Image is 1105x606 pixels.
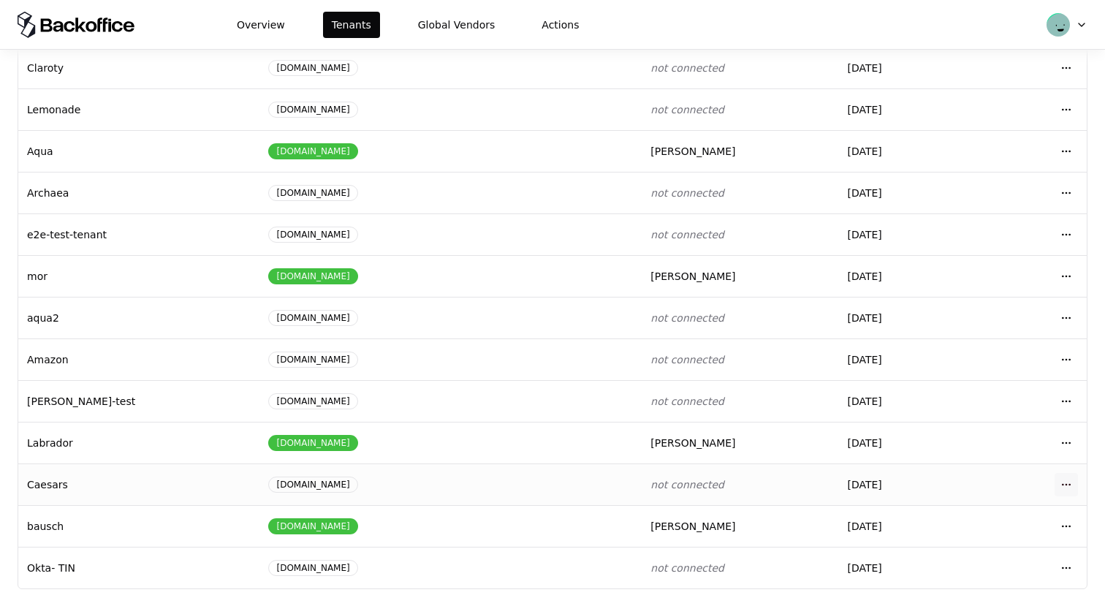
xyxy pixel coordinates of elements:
[838,88,976,130] td: [DATE]
[18,547,259,588] td: Okta- TIN
[268,560,357,576] div: [DOMAIN_NAME]
[838,130,976,172] td: [DATE]
[268,393,357,409] div: [DOMAIN_NAME]
[18,47,259,88] td: Claroty
[650,229,724,240] span: not connected
[650,354,724,366] span: not connected
[838,297,976,338] td: [DATE]
[268,143,357,159] div: [DOMAIN_NAME]
[838,338,976,380] td: [DATE]
[268,185,357,201] div: [DOMAIN_NAME]
[650,395,724,407] span: not connected
[650,437,735,449] span: [PERSON_NAME]
[838,547,976,588] td: [DATE]
[838,463,976,505] td: [DATE]
[268,102,357,118] div: [DOMAIN_NAME]
[650,270,735,282] span: [PERSON_NAME]
[268,60,357,76] div: [DOMAIN_NAME]
[533,12,588,38] button: Actions
[18,338,259,380] td: Amazon
[650,520,735,532] span: [PERSON_NAME]
[650,479,724,491] span: not connected
[268,435,357,451] div: [DOMAIN_NAME]
[650,187,724,199] span: not connected
[838,380,976,422] td: [DATE]
[268,227,357,243] div: [DOMAIN_NAME]
[18,130,259,172] td: Aqua
[838,47,976,88] td: [DATE]
[268,518,357,534] div: [DOMAIN_NAME]
[650,312,724,324] span: not connected
[18,88,259,130] td: Lemonade
[409,12,504,38] button: Global Vendors
[18,172,259,213] td: Archaea
[838,255,976,297] td: [DATE]
[18,505,259,547] td: bausch
[838,213,976,255] td: [DATE]
[650,145,735,157] span: [PERSON_NAME]
[228,12,294,38] button: Overview
[838,172,976,213] td: [DATE]
[268,310,357,326] div: [DOMAIN_NAME]
[18,463,259,505] td: Caesars
[268,352,357,368] div: [DOMAIN_NAME]
[18,255,259,297] td: mor
[650,562,724,574] span: not connected
[18,213,259,255] td: e2e-test-tenant
[18,380,259,422] td: [PERSON_NAME]-test
[18,422,259,463] td: Labrador
[838,422,976,463] td: [DATE]
[268,477,357,493] div: [DOMAIN_NAME]
[323,12,380,38] button: Tenants
[268,268,357,284] div: [DOMAIN_NAME]
[838,505,976,547] td: [DATE]
[650,62,724,74] span: not connected
[650,104,724,115] span: not connected
[18,297,259,338] td: aqua2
